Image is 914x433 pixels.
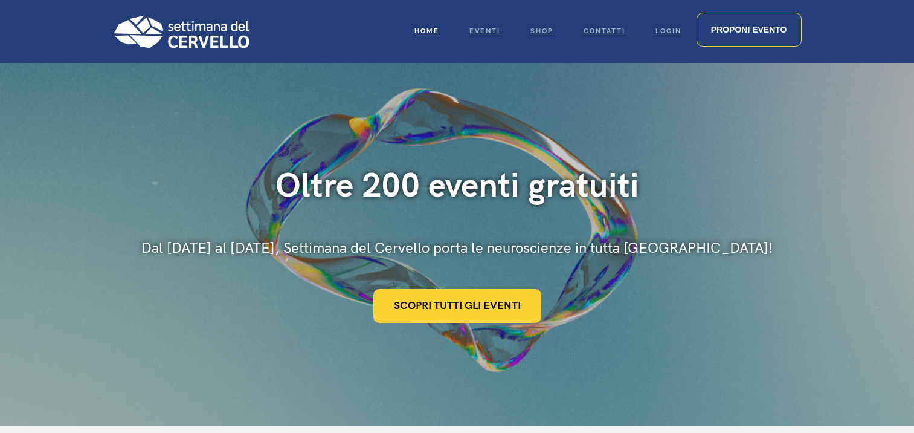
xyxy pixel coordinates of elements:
[469,27,500,35] span: Eventi
[373,289,541,323] a: Scopri tutti gli eventi
[141,166,773,207] div: Oltre 200 eventi gratuiti
[141,238,773,259] div: Dal [DATE] al [DATE], Settimana del Cervello porta le neuroscienze in tutta [GEOGRAPHIC_DATA]!
[711,25,787,34] span: Proponi evento
[697,13,802,47] a: Proponi evento
[414,27,439,35] span: Home
[113,15,249,48] img: Logo
[655,27,681,35] span: Login
[584,27,625,35] span: Contatti
[530,27,553,35] span: Shop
